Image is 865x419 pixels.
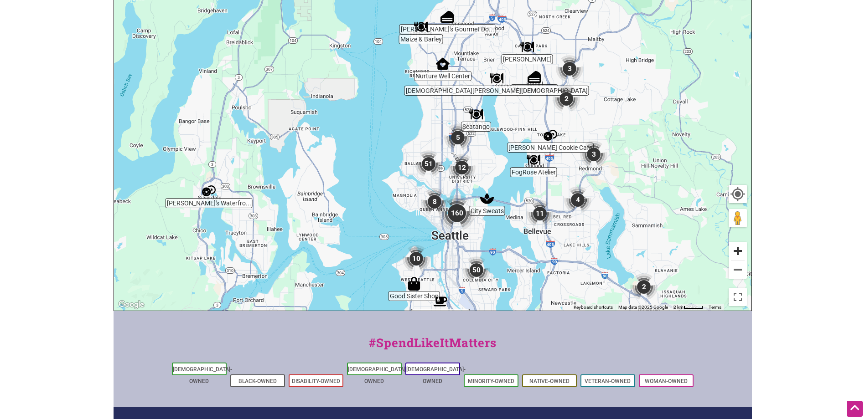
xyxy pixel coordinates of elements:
div: Ohh…macarons [528,70,541,84]
div: 2 [553,85,580,112]
button: Toggle fullscreen view [728,288,746,306]
div: 3 [556,55,583,82]
button: Your Location [729,185,747,203]
div: Zuri's Gourmet Donutz [440,10,454,24]
div: 4 [564,186,591,214]
div: City Sweats [480,192,494,205]
div: 2 [630,273,658,301]
a: Disability-Owned [292,378,340,384]
a: Black-Owned [238,378,277,384]
button: Zoom in [729,242,747,260]
div: Maize & Barley [414,20,428,34]
a: [DEMOGRAPHIC_DATA]-Owned [348,366,407,384]
div: Good Sister Shop [407,277,421,291]
span: 2 km [673,305,684,310]
div: Ta Joia [520,40,534,54]
div: Monica's Waterfront Bakery & Cafe [202,184,216,198]
a: Woman-Owned [645,378,688,384]
a: Minority-Owned [468,378,514,384]
div: 160 [439,195,475,231]
div: Scroll Back to Top [847,401,863,417]
span: Map data ©2025 Google [618,305,668,310]
div: Pinckney Cookie Cafe [544,128,557,142]
a: Native-Owned [529,378,570,384]
div: 3 [580,141,607,168]
div: 8 [421,188,448,215]
div: FogRose Atelier [527,153,540,167]
div: 5 [444,124,471,151]
div: 12 [448,154,476,181]
div: 50 [463,256,490,284]
button: Drag Pegman onto the map to open Street View [729,209,747,227]
div: Nurture Well Center [436,57,450,71]
button: Map Scale: 2 km per 39 pixels [671,304,706,311]
button: Keyboard shortcuts [574,304,613,311]
div: Buddha Bruddah [490,72,503,85]
a: Veteran-Owned [585,378,631,384]
a: [DEMOGRAPHIC_DATA]-Owned [173,366,232,384]
div: Seatango [469,107,483,121]
div: #SpendLikeItMatters [114,334,752,361]
div: 10 [403,245,430,272]
div: Highland Park Corner Store [434,295,447,308]
a: Open this area in Google Maps (opens a new window) [116,299,146,311]
img: Google [116,299,146,311]
div: 51 [415,150,442,178]
button: Zoom out [729,261,747,279]
a: [DEMOGRAPHIC_DATA]-Owned [406,366,466,384]
div: 11 [526,200,554,227]
a: Terms [709,305,721,310]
